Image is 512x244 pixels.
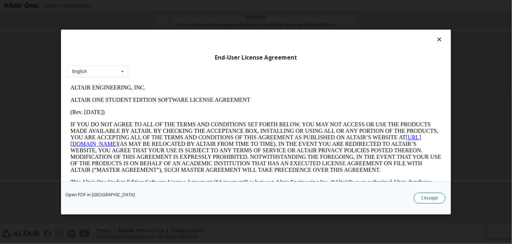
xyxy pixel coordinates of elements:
[65,193,135,197] a: Open PDF in [GEOGRAPHIC_DATA]
[3,27,374,34] p: (Rev. [DATE])
[3,40,374,92] p: IF YOU DO NOT AGREE TO ALL OF THE TERMS AND CONDITIONS SET FORTH BELOW, YOU MAY NOT ACCESS OR USE...
[3,97,374,123] p: This Altair One Student Edition Software License Agreement (“Agreement”) is between Altair Engine...
[68,54,444,61] div: End-User License Agreement
[72,69,87,74] div: English
[3,15,374,22] p: ALTAIR ONE STUDENT EDITION SOFTWARE LICENSE AGREEMENT
[3,3,374,9] p: ALTAIR ENGINEERING, INC.
[3,53,354,65] a: [URL][DOMAIN_NAME]
[414,193,446,204] button: I Accept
